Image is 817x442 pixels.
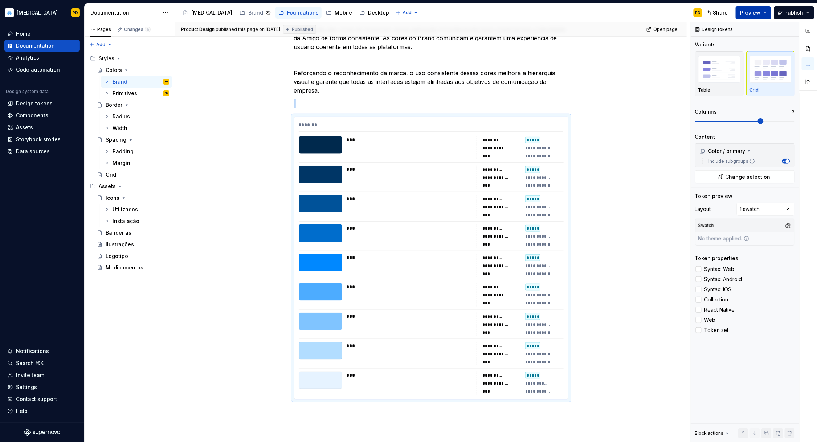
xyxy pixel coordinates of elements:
a: BrandPD [101,76,172,88]
div: Color / primary [700,147,745,155]
span: Preview [740,9,761,16]
div: Components [16,112,48,119]
a: Design tokens [4,98,80,109]
div: Icons [106,194,119,202]
div: Pages [90,27,111,32]
button: Add [87,40,114,50]
span: React Native [704,307,735,313]
span: Add [96,42,105,48]
p: 3 [792,109,795,115]
div: Utilizados [113,206,138,213]
a: Icons [94,192,172,204]
div: Medicamentos [106,264,143,271]
span: Syntax: iOS [704,287,732,292]
div: No theme applied. [695,232,752,245]
a: Utilizados [101,204,172,215]
a: Padding [101,146,172,157]
button: Preview [736,6,771,19]
button: placeholderTable [695,51,744,96]
div: Notifications [16,348,49,355]
button: Add [393,8,421,18]
div: published this page on [DATE] [216,27,280,32]
div: Brand [113,78,127,85]
div: Search ⌘K [16,360,44,367]
div: Mobile [335,9,352,16]
span: Published [292,27,313,32]
div: Radius [113,113,130,120]
div: Styles [99,55,114,62]
div: Assets [16,124,33,131]
span: Change selection [726,173,771,181]
span: Syntax: Android [704,276,742,282]
a: Border [94,99,172,111]
div: Foundations [287,9,319,16]
div: Ilustrações [106,241,134,248]
div: [MEDICAL_DATA] [17,9,58,16]
a: Radius [101,111,172,122]
div: Border [106,101,122,109]
div: Colors [106,66,122,74]
a: [MEDICAL_DATA] [180,7,235,19]
button: Contact support [4,393,80,405]
div: Page tree [87,53,172,273]
div: Padding [113,148,134,155]
div: Block actions [695,428,730,438]
span: Collection [704,297,728,303]
button: Search ⌘K [4,357,80,369]
div: PD [73,10,78,16]
div: Color / primary [697,145,793,157]
div: [MEDICAL_DATA] [191,9,232,16]
div: Grid [106,171,116,178]
div: PD [165,78,168,85]
div: PD [165,90,168,97]
a: Spacing [94,134,172,146]
a: PrimitivesPD [101,88,172,99]
img: placeholder [750,56,792,82]
div: Margin [113,159,130,167]
button: Share [703,6,733,19]
a: Mobile [323,7,355,19]
div: Logotipo [106,252,128,260]
div: Instalação [113,218,139,225]
span: Syntax: Web [704,266,735,272]
span: Product Design [181,27,215,32]
a: Assets [4,122,80,133]
a: Margin [101,157,172,169]
div: Variants [695,41,716,48]
p: Table [698,87,711,93]
a: Code automation [4,64,80,76]
span: Publish [785,9,804,16]
div: Documentation [16,42,55,49]
div: Home [16,30,30,37]
svg: Supernova Logo [24,429,60,436]
div: Assets [99,183,116,190]
button: Notifications [4,345,80,357]
a: Ilustrações [94,239,172,250]
a: Desktop [356,7,392,19]
div: Invite team [16,372,44,379]
div: Settings [16,384,37,391]
span: Token set [704,327,729,333]
div: Design system data [6,89,49,94]
a: Brand [237,7,274,19]
button: Publish [774,6,814,19]
a: Foundations [275,7,322,19]
a: Colors [94,64,172,76]
a: Open page [644,24,681,35]
div: Spacing [106,136,126,143]
div: Token properties [695,255,739,262]
div: Layout [695,206,711,213]
div: PD [695,10,701,16]
div: Primitives [113,90,137,97]
div: Width [113,125,127,132]
label: Include subgroups [706,158,755,164]
div: Data sources [16,148,50,155]
div: Documentation [90,9,159,16]
div: Design tokens [16,100,53,107]
div: Styles [87,53,172,64]
div: Page tree [180,5,392,20]
div: Help [16,407,28,415]
a: Invite team [4,369,80,381]
div: Storybook stories [16,136,61,143]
